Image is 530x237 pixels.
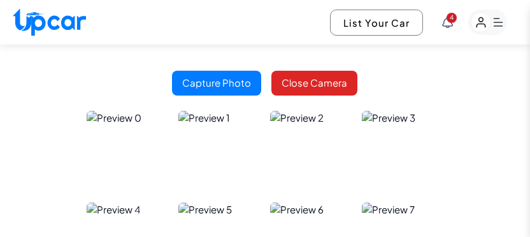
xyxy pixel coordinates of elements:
button: Capture Photo [172,71,261,96]
img: Preview 0 [87,111,168,192]
span: You have new notifications [447,13,457,23]
img: Preview 1 [178,111,260,192]
img: Preview 2 [270,111,352,192]
img: Preview 3 [362,111,443,192]
button: List Your Car [330,10,423,36]
img: Upcar Logo [13,8,86,36]
button: Close Camera [271,71,357,96]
